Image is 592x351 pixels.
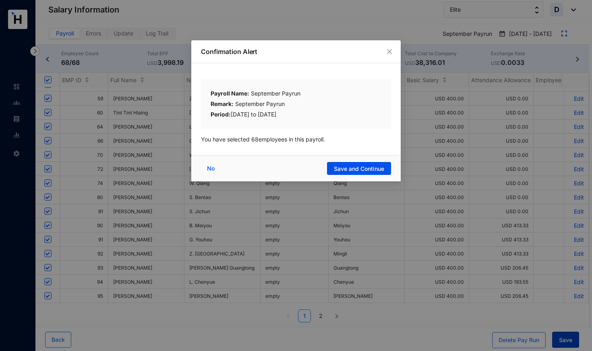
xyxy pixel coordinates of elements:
[327,162,391,175] button: Save and Continue
[201,162,223,175] button: No
[211,100,234,107] b: Remark:
[211,100,381,110] div: September Payrun
[385,47,394,56] button: Close
[211,89,381,100] div: September Payrun
[386,48,393,55] span: close
[211,111,231,118] b: Period:
[201,136,325,143] span: You have selected 68 employees in this payroll.
[211,90,249,97] b: Payroll Name:
[211,110,381,119] div: [DATE] to [DATE]
[334,165,384,173] span: Save and Continue
[201,47,391,56] p: Confirmation Alert
[207,164,215,173] span: No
